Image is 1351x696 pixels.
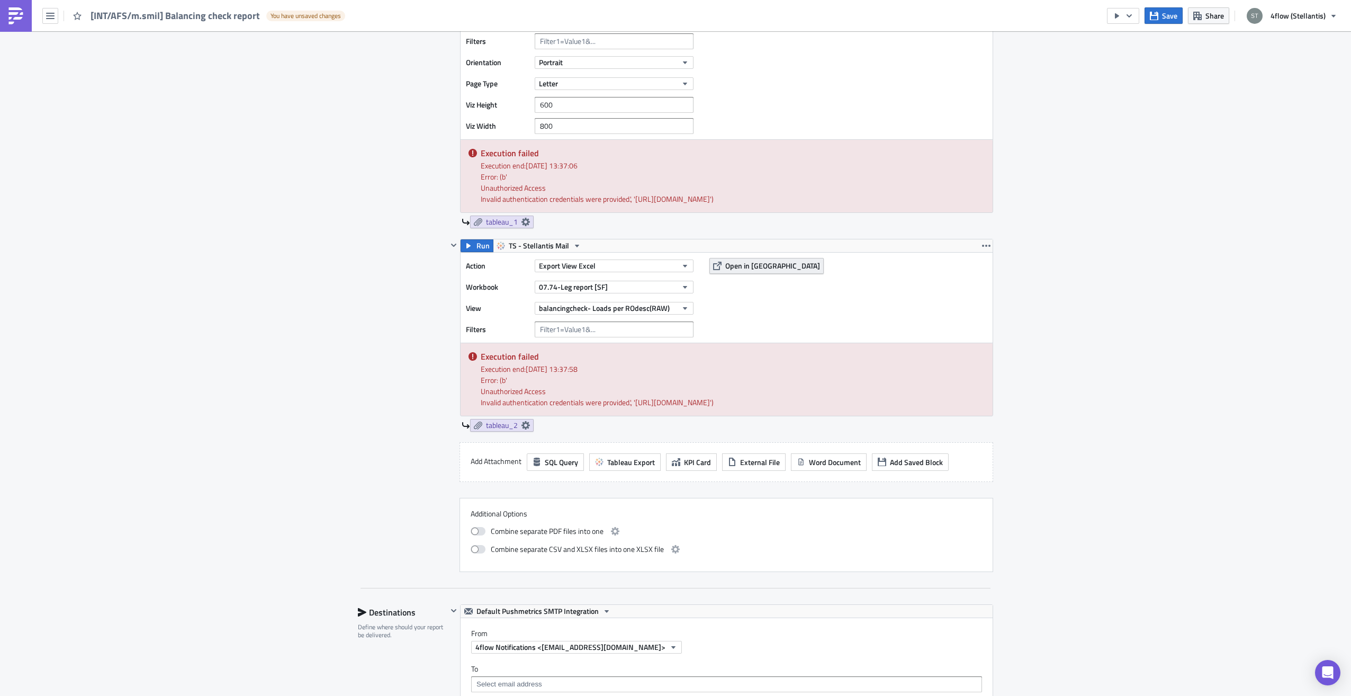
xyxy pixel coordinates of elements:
span: Combine separate CSV and XLSX files into one XLSX file [491,543,664,556]
span: tableau_1 [486,217,518,227]
button: Portrait [535,56,693,69]
label: Viz Height [466,97,529,113]
div: Error: (b' ', '[URL][DOMAIN_NAME]') [481,171,985,204]
button: External File [722,453,786,471]
label: Filters [466,322,529,337]
summary: Unauthorized Access [481,182,985,193]
label: Add Attachment [471,453,521,469]
img: Avatar [1246,7,1264,25]
button: KPI Card [666,453,717,471]
input: Select em ail add ress [474,679,978,690]
button: Export View Excel [535,260,693,272]
button: TS - Stellantis Mail [493,239,585,252]
button: 4flow Notifications <[EMAIL_ADDRESS][DOMAIN_NAME]> [471,641,682,654]
button: Default Pushmetrics SMTP Integration [461,605,615,618]
button: Save [1145,7,1183,24]
span: Add Saved Block [890,457,943,468]
label: Page Type [466,76,529,92]
span: External File [740,457,780,468]
label: Workbook [466,279,529,295]
detail: Invalid authentication credentials were provided. [481,193,630,204]
button: Open in [GEOGRAPHIC_DATA] [709,258,824,274]
span: TS - Stellantis Mail [509,239,569,252]
input: Filter1=Value1&... [535,322,693,337]
img: PushMetrics [7,7,24,24]
span: Portrait [539,57,563,68]
button: 4flow (Stellantis) [1240,4,1343,28]
label: To [471,664,982,674]
label: Filters [466,33,529,49]
div: Error: (b' ', '[URL][DOMAIN_NAME]') [481,374,985,408]
span: Export View Excel [539,260,596,271]
button: Tableau Export [589,453,661,471]
button: balancingcheck- Loads per ROdesc(RAW) [535,302,693,315]
label: View [466,300,529,316]
div: Define where should your report be delivered. [358,623,447,639]
span: Open in [GEOGRAPHIC_DATA] [725,260,820,271]
div: Execution end: [DATE] 13:37:06 [481,160,985,171]
span: Run [476,239,490,252]
label: Additional Options [471,509,982,519]
span: SQL Query [545,457,578,468]
span: 4flow (Stellantis) [1271,10,1326,21]
button: Share [1188,7,1229,24]
span: Word Document [809,457,861,468]
label: Orientation [466,55,529,70]
body: Rich Text Area. Press ALT-0 for help. [4,4,506,71]
span: Letter [539,78,558,89]
h5: Execution failed [481,149,985,157]
span: Combine separate PDF files into one [491,525,604,538]
input: Filter1=Value1&... [535,33,693,49]
button: 07.74-Leg report [SF] [535,281,693,293]
div: Execution end: [DATE] 13:37:58 [481,363,985,374]
span: KPI Card [684,457,711,468]
button: Run [461,239,493,252]
span: Share [1205,10,1224,21]
input: Viz Height [535,97,693,113]
span: You have unsaved changes [271,12,341,20]
p: here is the daily report for execution, please use it to check for loads that could be consolidated. [4,28,506,36]
button: Hide content [447,604,460,617]
span: Tableau Export [607,457,655,468]
span: [INT/AFS/m.smil] Balancing check report [91,10,261,22]
label: Action [466,258,529,274]
p: Hello, [4,4,506,13]
span: 07.74-Leg report [SF] [539,281,608,292]
label: Viz Width [466,118,529,134]
button: Add Saved Block [872,453,949,471]
span: Default Pushmetrics SMTP Integration [476,605,599,618]
p: regards [4,51,506,59]
div: Open Intercom Messenger [1315,660,1340,685]
h5: Execution failed [481,352,985,361]
span: balancingcheck- Loads per ROdesc(RAW) [539,302,670,314]
span: tableau_2 [486,421,518,430]
detail: Invalid authentication credentials were provided. [481,397,630,408]
summary: Unauthorized Access [481,386,985,397]
span: 4flow Notifications <[EMAIL_ADDRESS][DOMAIN_NAME]> [475,641,665,653]
label: From [471,629,993,638]
button: SQL Query [527,453,584,471]
a: tableau_2 [470,419,534,432]
div: Destinations [358,604,447,620]
button: Word Document [791,453,867,471]
span: Save [1162,10,1177,21]
a: tableau_1 [470,216,534,228]
button: Hide content [447,239,460,252]
button: Letter [535,77,693,90]
input: Viz Width [535,118,693,134]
